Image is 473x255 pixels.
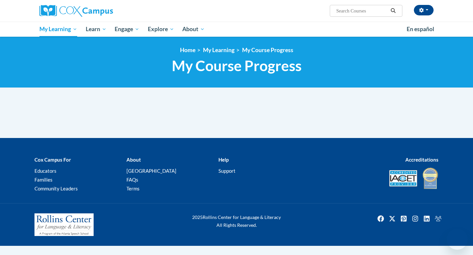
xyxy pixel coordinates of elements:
a: Engage [110,22,144,37]
a: Educators [34,168,56,174]
a: My Course Progress [242,47,293,53]
a: Explore [144,22,178,37]
img: Cox Campus [39,5,113,17]
img: Accredited IACET® Provider [389,170,417,186]
a: Families [34,177,53,183]
a: Cox Campus [39,5,164,17]
a: Instagram [410,213,420,224]
span: 2025 [192,214,203,220]
span: About [182,25,205,33]
b: Accreditations [405,157,439,163]
button: Account Settings [414,5,434,15]
b: Cox Campus For [34,157,71,163]
a: FAQs [126,177,138,183]
img: Facebook group icon [433,213,443,224]
span: En español [407,26,434,32]
a: En español [402,22,439,36]
a: Home [180,47,195,53]
b: About [126,157,141,163]
div: Rollins Center for Language & Literacy All Rights Reserved. [168,213,305,229]
a: Terms [126,186,140,191]
a: Pinterest [398,213,409,224]
div: Main menu [30,22,443,37]
a: Support [218,168,236,174]
a: [GEOGRAPHIC_DATA] [126,168,176,174]
span: Engage [115,25,139,33]
button: Search [388,7,398,15]
iframe: Button to launch messaging window [447,229,468,250]
span: My Course Progress [172,57,302,74]
b: Help [218,157,229,163]
a: Learn [81,22,111,37]
a: My Learning [203,47,235,53]
img: Twitter icon [387,213,397,224]
span: Learn [86,25,106,33]
a: Facebook [375,213,386,224]
a: Community Leaders [34,186,78,191]
img: Rollins Center for Language & Literacy - A Program of the Atlanta Speech School [34,213,94,236]
img: IDA® Accredited [422,167,439,190]
span: Explore [148,25,174,33]
a: Twitter [387,213,397,224]
a: About [178,22,209,37]
img: LinkedIn icon [421,213,432,224]
img: Facebook icon [375,213,386,224]
a: My Learning [35,22,81,37]
a: Facebook Group [433,213,443,224]
input: Search Courses [336,7,388,15]
span: My Learning [39,25,77,33]
img: Pinterest icon [398,213,409,224]
a: Linkedin [421,213,432,224]
img: Instagram icon [410,213,420,224]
